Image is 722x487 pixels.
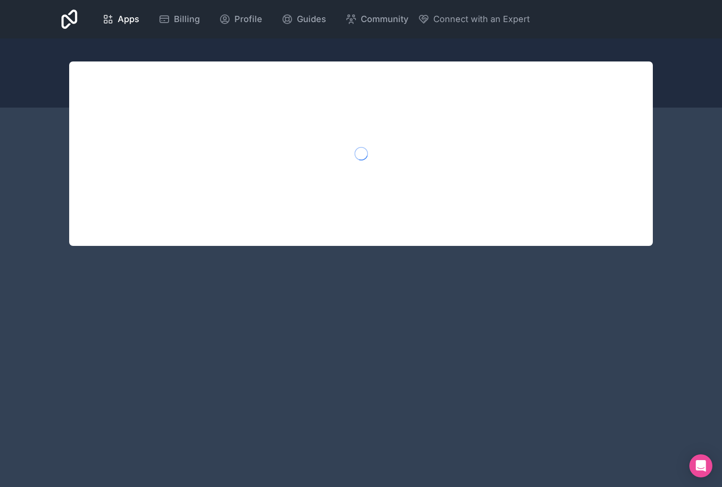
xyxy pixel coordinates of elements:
[433,12,530,26] span: Connect with an Expert
[211,9,270,30] a: Profile
[151,9,208,30] a: Billing
[174,12,200,26] span: Billing
[95,9,147,30] a: Apps
[689,454,712,477] div: Open Intercom Messenger
[234,12,262,26] span: Profile
[118,12,139,26] span: Apps
[274,9,334,30] a: Guides
[361,12,408,26] span: Community
[297,12,326,26] span: Guides
[338,9,416,30] a: Community
[418,12,530,26] button: Connect with an Expert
